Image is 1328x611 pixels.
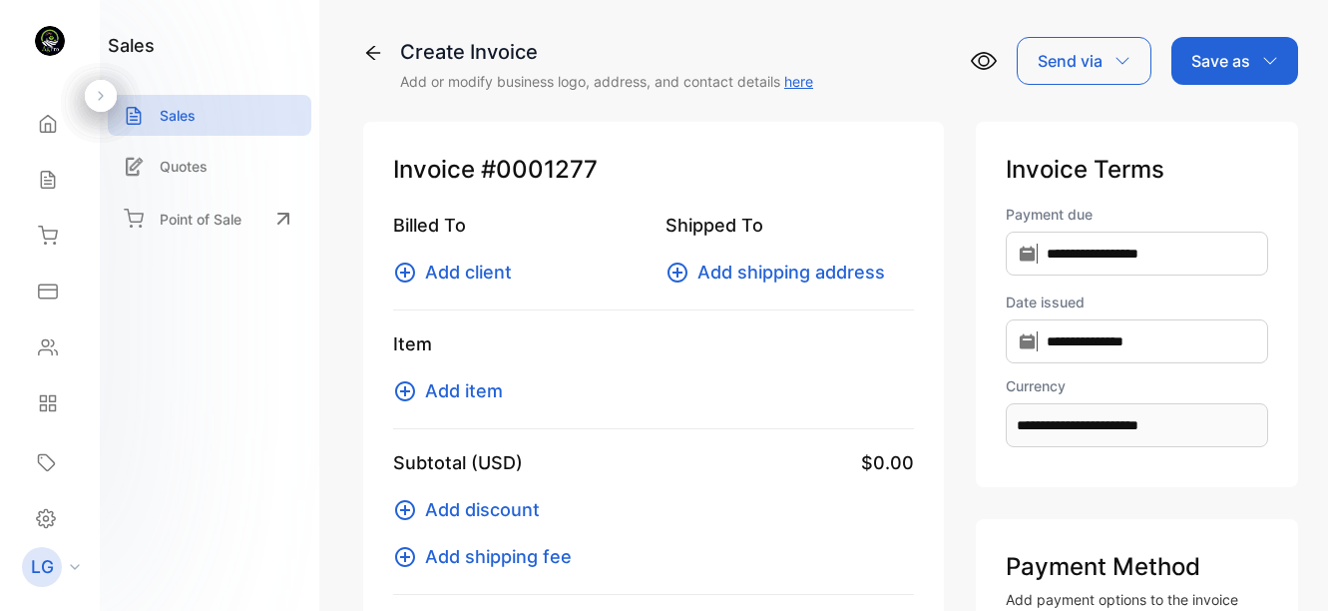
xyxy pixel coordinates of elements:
label: Date issued [1006,292,1268,312]
span: Add discount [425,496,540,523]
button: Add shipping address [665,259,897,286]
iframe: LiveChat chat widget [1244,527,1328,611]
a: Point of Sale [108,197,311,241]
p: Quotes [160,156,208,177]
p: Send via [1038,49,1103,73]
span: Add client [425,259,512,286]
span: Add shipping address [697,259,885,286]
p: Shipped To [665,212,914,239]
img: logo [35,26,65,56]
p: Billed To [393,212,642,239]
button: Add client [393,259,524,286]
h1: sales [108,32,155,59]
p: Save as [1191,49,1250,73]
p: Invoice [393,152,914,188]
p: Payment Method [1006,549,1268,585]
button: Add shipping fee [393,543,584,570]
span: #0001277 [481,152,598,188]
p: Sales [160,105,196,126]
button: Save as [1171,37,1298,85]
p: Point of Sale [160,209,241,230]
label: Currency [1006,375,1268,396]
p: Invoice Terms [1006,152,1268,188]
a: Sales [108,95,311,136]
p: Item [393,330,914,357]
label: Payment due [1006,204,1268,225]
a: Quotes [108,146,311,187]
button: Add discount [393,496,552,523]
p: Add payment options to the invoice [1006,589,1268,610]
a: here [784,73,813,90]
div: Create Invoice [400,37,813,67]
p: Subtotal (USD) [393,449,523,476]
span: $0.00 [861,449,914,476]
p: Add or modify business logo, address, and contact details [400,71,813,92]
span: Add item [425,377,503,404]
span: Add shipping fee [425,543,572,570]
p: LG [31,554,54,580]
button: Send via [1017,37,1151,85]
button: Add item [393,377,515,404]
